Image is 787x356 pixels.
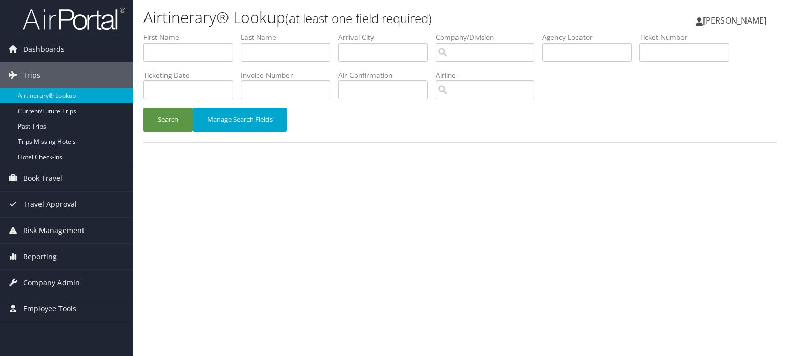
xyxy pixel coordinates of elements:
span: Dashboards [23,36,65,62]
span: Reporting [23,244,57,269]
label: Company/Division [436,32,542,43]
span: Employee Tools [23,296,76,322]
img: airportal-logo.png [23,7,125,31]
span: Book Travel [23,165,63,191]
label: Ticketing Date [143,70,241,80]
label: Invoice Number [241,70,338,80]
a: [PERSON_NAME] [696,5,777,36]
label: Agency Locator [542,32,639,43]
label: Arrival City [338,32,436,43]
label: Air Confirmation [338,70,436,80]
label: Ticket Number [639,32,737,43]
small: (at least one field required) [285,10,432,27]
label: First Name [143,32,241,43]
label: Airline [436,70,542,80]
button: Manage Search Fields [193,108,287,132]
span: [PERSON_NAME] [703,15,767,26]
label: Last Name [241,32,338,43]
span: Risk Management [23,218,85,243]
h1: Airtinerary® Lookup [143,7,566,28]
span: Company Admin [23,270,80,296]
button: Search [143,108,193,132]
span: Travel Approval [23,192,77,217]
span: Trips [23,62,40,88]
